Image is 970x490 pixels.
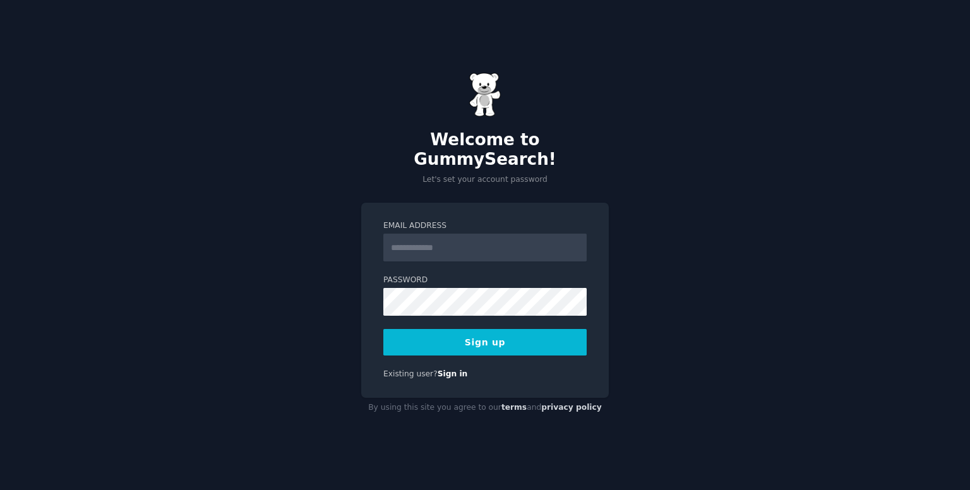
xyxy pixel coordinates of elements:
a: terms [501,403,527,412]
a: Sign in [438,369,468,378]
label: Password [383,275,587,286]
p: Let's set your account password [361,174,609,186]
h2: Welcome to GummySearch! [361,130,609,170]
span: Existing user? [383,369,438,378]
a: privacy policy [541,403,602,412]
button: Sign up [383,329,587,356]
label: Email Address [383,220,587,232]
div: By using this site you agree to our and [361,398,609,418]
img: Gummy Bear [469,73,501,117]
